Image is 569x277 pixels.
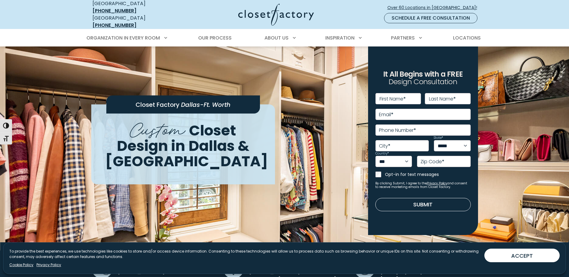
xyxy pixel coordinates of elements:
nav: Primary Menu [82,30,487,46]
label: Email [379,112,393,117]
a: Schedule a Free Consultation [384,13,477,23]
span: Custom [130,114,186,142]
span: Dallas & [GEOGRAPHIC_DATA] [105,136,268,171]
span: Inspiration [325,34,355,41]
p: To provide the best experiences, we use technologies like cookies to store and/or access device i... [9,249,480,259]
label: Phone Number [379,128,416,133]
label: State [434,136,443,139]
span: Dallas-Ft. Worth [181,100,230,109]
span: Design Consultation [389,77,457,87]
span: Our Process [198,34,232,41]
button: Submit [375,198,471,211]
span: Closet Factory [136,100,180,109]
a: Over 60 Locations in [GEOGRAPHIC_DATA]! [387,2,482,13]
label: Last Name [429,97,456,101]
span: Partners [391,34,415,41]
span: About Us [264,34,289,41]
label: Country [375,152,389,155]
span: Over 60 Locations in [GEOGRAPHIC_DATA]! [387,5,482,11]
label: First Name [380,97,406,101]
small: By clicking Submit, I agree to the and consent to receive marketing emails from Closet Factory. [375,182,471,189]
div: [GEOGRAPHIC_DATA] [92,14,180,29]
a: Privacy Policy [36,262,61,268]
span: Locations [453,34,481,41]
a: [PHONE_NUMBER] [92,7,136,14]
label: Opt-in for text messages [385,171,471,177]
label: Zip Code [420,159,444,164]
span: Organization in Every Room [86,34,160,41]
button: ACCEPT [484,249,560,262]
a: [PHONE_NUMBER] [92,22,136,29]
span: It All Begins with a FREE [383,69,463,79]
img: Closet Factory Logo [238,4,314,26]
a: Cookie Policy [9,262,33,268]
label: City [379,144,390,148]
a: Privacy Policy [427,181,447,186]
span: Closet Design in [117,120,236,156]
